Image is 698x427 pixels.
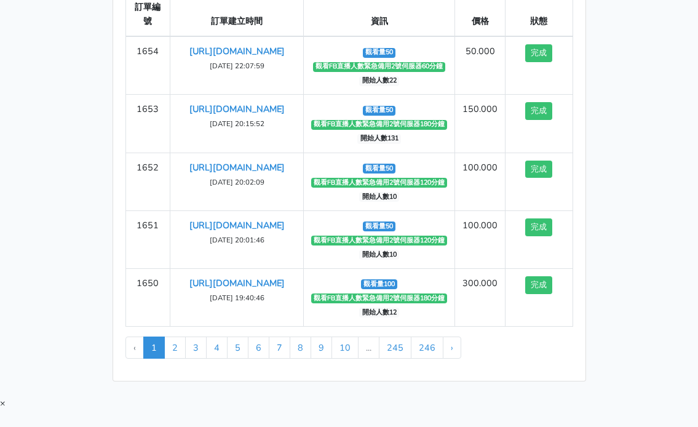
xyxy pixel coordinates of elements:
a: 246 [411,337,443,359]
span: 觀看量50 [363,106,396,116]
button: 完成 [525,44,552,62]
td: 1650 [125,268,170,326]
span: 觀看FB直播人數緊急備用2號伺服器180分鐘 [311,120,448,130]
a: [URL][DOMAIN_NAME] [189,277,285,289]
button: 完成 [525,218,552,236]
a: 6 [248,337,269,359]
button: 完成 [525,276,552,294]
span: 觀看FB直播人數緊急備用2號伺服器120分鐘 [311,178,448,188]
a: [URL][DOMAIN_NAME] [189,219,285,231]
td: 1651 [125,210,170,268]
small: [DATE] 20:02:09 [210,177,264,187]
span: 觀看FB直播人數緊急備用2號伺服器180分鐘 [311,293,448,303]
span: 開始人數10 [359,250,399,260]
small: [DATE] 20:01:46 [210,235,264,245]
span: 開始人數131 [357,134,401,144]
a: Next » [443,337,461,359]
span: 開始人數12 [359,308,399,317]
span: 觀看FB直播人數緊急備用2號伺服器60分鐘 [313,62,446,72]
span: 觀看FB直播人數緊急備用2號伺服器120分鐘 [311,236,448,245]
a: 4 [206,337,228,359]
span: 觀看量100 [361,279,398,289]
a: 3 [185,337,207,359]
td: 100.000 [455,210,506,268]
span: 1 [143,337,165,359]
button: 完成 [525,102,552,120]
small: [DATE] 22:07:59 [210,61,264,71]
span: 觀看量50 [363,48,396,58]
small: [DATE] 20:15:52 [210,119,264,129]
a: [URL][DOMAIN_NAME] [189,45,285,57]
small: [DATE] 19:40:46 [210,293,264,303]
td: 1652 [125,153,170,210]
span: 觀看量50 [363,164,396,174]
a: [URL][DOMAIN_NAME] [189,161,285,174]
a: 245 [379,337,411,359]
a: 7 [269,337,290,359]
li: « Previous [125,337,144,359]
span: 開始人數10 [359,192,399,202]
a: 2 [164,337,186,359]
a: 5 [227,337,248,359]
td: 300.000 [455,268,506,326]
button: 完成 [525,161,552,178]
a: 10 [331,337,359,359]
a: 8 [290,337,311,359]
td: 100.000 [455,153,506,210]
td: 50.000 [455,36,506,95]
span: 觀看量50 [363,221,396,231]
td: 1654 [125,36,170,95]
a: 9 [311,337,332,359]
td: 150.000 [455,95,506,153]
a: [URL][DOMAIN_NAME] [189,103,285,115]
span: 開始人數22 [359,76,399,86]
td: 1653 [125,95,170,153]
